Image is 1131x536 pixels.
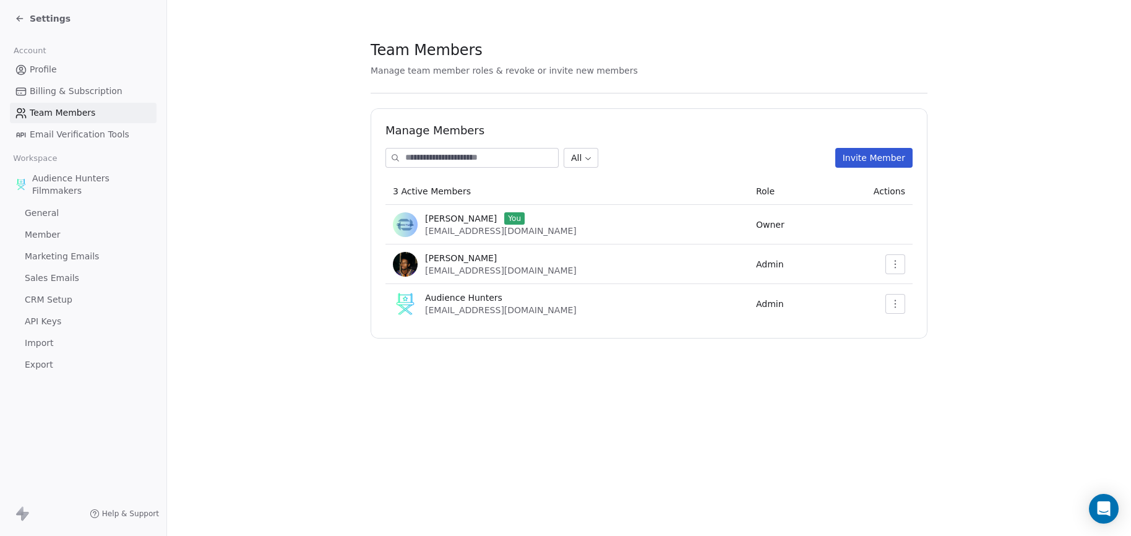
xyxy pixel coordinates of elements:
[756,220,785,230] span: Owner
[8,149,62,168] span: Workspace
[30,63,57,76] span: Profile
[10,268,157,288] a: Sales Emails
[425,252,497,264] span: [PERSON_NAME]
[90,509,159,519] a: Help & Support
[10,225,157,245] a: Member
[25,272,79,285] span: Sales Emails
[393,186,471,196] span: 3 Active Members
[371,41,483,59] span: Team Members
[756,259,784,269] span: Admin
[25,228,61,241] span: Member
[874,186,905,196] span: Actions
[10,355,157,375] a: Export
[25,293,72,306] span: CRM Setup
[425,212,497,225] span: [PERSON_NAME]
[30,128,129,141] span: Email Verification Tools
[393,292,418,316] img: SVFxTHUjB2iTYKgMezORc5FIH7MoWhJE-wOcthb7qoU
[425,226,577,236] span: [EMAIL_ADDRESS][DOMAIN_NAME]
[504,212,525,225] span: You
[393,212,418,237] img: iUbssFVt8JT62mhYAzLIiMFT13241hiC5_kzfVEfvi4
[102,509,159,519] span: Help & Support
[393,252,418,277] img: UdHV0ze4BuhNDBiqkhrplUo0Shd1o5Q3OUuII_DNeTs
[15,178,27,191] img: AHFF%20symbol.png
[25,337,53,350] span: Import
[32,172,152,197] span: Audience Hunters Filmmakers
[425,305,577,315] span: [EMAIL_ADDRESS][DOMAIN_NAME]
[10,246,157,267] a: Marketing Emails
[25,250,99,263] span: Marketing Emails
[15,12,71,25] a: Settings
[8,41,51,60] span: Account
[10,203,157,223] a: General
[30,12,71,25] span: Settings
[756,299,784,309] span: Admin
[10,290,157,310] a: CRM Setup
[10,103,157,123] a: Team Members
[10,59,157,80] a: Profile
[30,85,123,98] span: Billing & Subscription
[425,292,502,304] span: Audience Hunters
[30,106,95,119] span: Team Members
[10,124,157,145] a: Email Verification Tools
[371,66,638,76] span: Manage team member roles & revoke or invite new members
[25,358,53,371] span: Export
[25,207,59,220] span: General
[10,333,157,353] a: Import
[835,148,913,168] button: Invite Member
[385,123,913,138] h1: Manage Members
[1089,494,1119,524] div: Open Intercom Messenger
[10,311,157,332] a: API Keys
[25,315,61,328] span: API Keys
[10,81,157,102] a: Billing & Subscription
[756,186,775,196] span: Role
[425,266,577,275] span: [EMAIL_ADDRESS][DOMAIN_NAME]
